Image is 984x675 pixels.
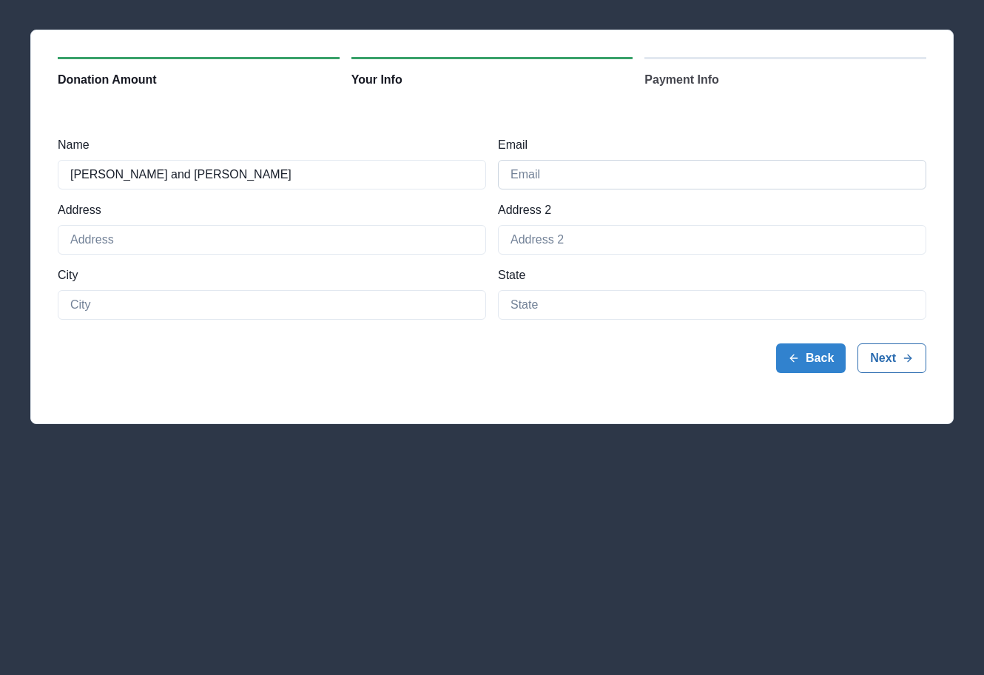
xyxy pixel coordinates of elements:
[351,71,402,89] span: Your Info
[498,136,917,154] label: Email
[58,266,477,284] label: City
[58,201,477,219] label: Address
[776,343,846,373] button: Back
[58,160,486,189] input: Name
[498,160,926,189] input: Email
[644,71,718,89] span: Payment Info
[857,343,926,373] button: Next
[498,225,926,255] input: Address 2
[58,71,157,89] span: Donation Amount
[58,290,486,320] input: City
[498,290,926,320] input: State
[58,136,477,154] label: Name
[498,201,917,219] label: Address 2
[498,266,917,284] label: State
[58,225,486,255] input: Address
